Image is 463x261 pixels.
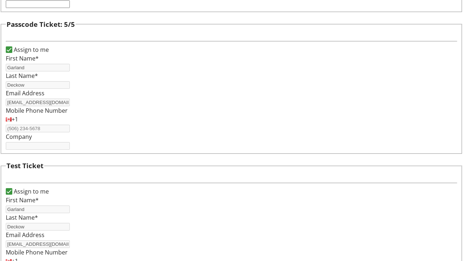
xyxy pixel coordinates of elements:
[6,89,44,97] label: Email Address
[6,231,44,239] label: Email Address
[6,54,39,62] label: First Name*
[6,125,70,132] input: (506) 234-5678
[6,72,38,80] label: Last Name*
[6,214,38,221] label: Last Name*
[12,187,49,196] label: Assign to me
[12,45,49,54] label: Assign to me
[6,107,68,115] label: Mobile Phone Number
[6,133,32,141] label: Company
[7,19,75,29] h3: Passcode Ticket: 5/5
[6,248,68,256] label: Mobile Phone Number
[7,161,43,171] h3: Test Ticket
[6,196,39,204] label: First Name*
